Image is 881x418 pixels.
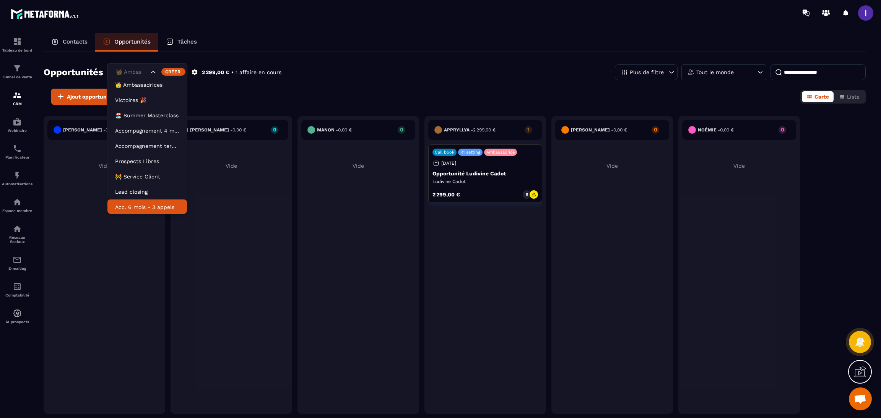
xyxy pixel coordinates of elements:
[236,69,281,76] p: 1 affaire en cours
[13,144,22,153] img: scheduler
[13,64,22,73] img: formation
[11,7,80,21] img: logo
[115,173,179,180] p: 🚧 Service Client
[2,250,33,276] a: emailemailE-mailing
[115,157,179,165] p: Prospects Libres
[2,293,33,297] p: Comptabilité
[432,170,538,177] p: Opportunité Ludivine Cadot
[432,178,538,185] p: Ludivine Cadot
[2,320,33,324] p: IA prospects
[202,69,229,76] p: 2 299,00 €
[613,127,627,133] span: 0,00 €
[115,81,179,89] p: 👑 Ambassadrices
[779,127,786,132] p: 0
[190,127,246,133] h6: [PERSON_NAME] -
[2,235,33,244] p: Réseaux Sociaux
[115,188,179,196] p: Lead closing
[2,266,33,271] p: E-mailing
[13,117,22,126] img: automations
[2,58,33,85] a: formationformationTunnel de vente
[2,155,33,159] p: Planificateur
[2,276,33,303] a: accountantaccountantComptabilité
[271,127,278,132] p: 0
[682,163,796,169] p: Vide
[338,127,352,133] span: 0,00 €
[525,127,532,132] p: 1
[114,38,151,45] p: Opportunités
[432,192,460,197] p: 2 299,00 €
[174,163,288,169] p: Vide
[232,127,246,133] span: 0,00 €
[2,138,33,165] a: schedulerschedulerPlanificateur
[2,128,33,133] p: Webinaire
[696,70,734,75] p: Tout le monde
[44,65,103,80] h2: Opportunités
[2,31,33,58] a: formationformationTableau de bord
[2,165,33,192] a: automationsautomationsAutomatisations
[2,112,33,138] a: automationsautomationsWebinaire
[115,96,179,104] p: Victoires 🎉
[834,91,864,102] button: Liste
[526,192,528,197] p: 0
[473,127,496,133] span: 2 299,00 €
[67,93,114,100] span: Ajout opportunité
[441,160,456,166] p: [DATE]
[2,209,33,213] p: Espace membre
[51,89,119,105] button: Ajout opportunité
[435,150,454,155] p: Call book
[555,163,669,169] p: Vide
[460,150,480,155] p: R1 setting
[95,33,158,52] a: Opportunités
[2,219,33,250] a: social-networksocial-networkRéseaux Sociaux
[63,38,88,45] p: Contacts
[698,127,734,133] h6: Noémie -
[107,63,187,81] div: Search for option
[115,142,179,150] p: Accompagnement terminé
[2,48,33,52] p: Tableau de bord
[2,85,33,112] a: formationformationCRM
[2,102,33,106] p: CRM
[2,192,33,219] a: automationsautomationsEspace membre
[158,33,205,52] a: Tâches
[13,171,22,180] img: automations
[301,163,415,169] p: Vide
[13,91,22,100] img: formation
[13,37,22,46] img: formation
[47,163,161,169] p: Vide
[444,127,496,133] h6: Appryllya -
[44,33,95,52] a: Contacts
[106,127,119,133] span: 0,00 €
[847,94,860,100] span: Liste
[317,127,352,133] h6: Manon -
[13,309,22,318] img: automations
[177,38,197,45] p: Tâches
[115,112,179,119] p: 🏖️ Summer Masterclass
[802,91,834,102] button: Carte
[652,127,659,132] p: 0
[2,75,33,79] p: Tunnel de vente
[63,127,119,133] h6: [PERSON_NAME] -
[2,182,33,186] p: Automatisations
[814,94,829,100] span: Carte
[13,255,22,264] img: email
[630,70,664,75] p: Plus de filtre
[115,127,179,134] p: Accompagnement 4 mois
[849,387,872,410] a: Ouvrir le chat
[115,203,179,211] p: Acc. 6 mois - 3 appels
[13,282,22,291] img: accountant
[13,224,22,233] img: social-network
[398,127,405,132] p: 0
[231,69,234,76] p: •
[114,68,149,76] input: Search for option
[486,150,515,155] p: Ambassadrice
[720,127,734,133] span: 0,00 €
[13,198,22,207] img: automations
[571,127,627,133] h6: [PERSON_NAME] -
[161,68,185,76] div: Créer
